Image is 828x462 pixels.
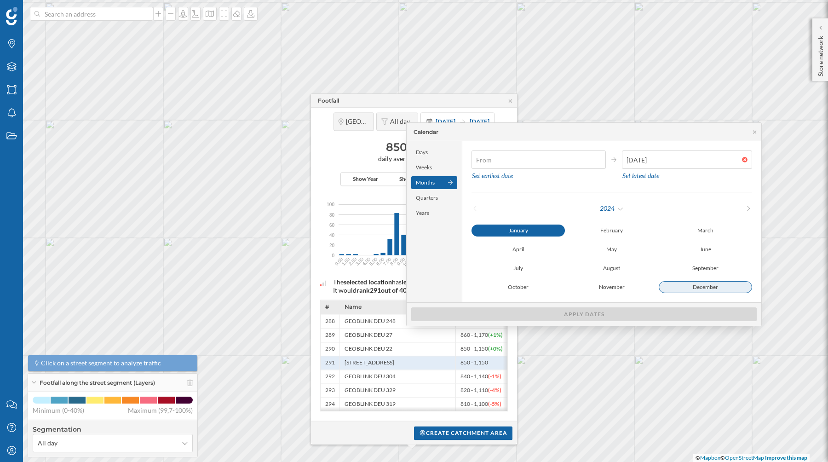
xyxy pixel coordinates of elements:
span: 40 [329,231,334,238]
span: has [392,278,402,286]
span: Footfall along the street segment (Layers) [40,379,155,387]
div: Calendar [414,128,438,136]
button: July [471,262,565,274]
text: 9:00 [396,256,406,266]
text: 4:00 [362,256,372,266]
div: Days [411,146,457,159]
span: GEOBLINK DEU 319 [345,401,396,408]
a: Improve this map [765,454,807,461]
a: OpenStreetMap [725,454,764,461]
span: (+1%) [488,332,503,339]
img: Geoblink Logo [6,7,17,25]
span: less [402,278,412,286]
text: 5:00 [368,256,379,266]
span: [STREET_ADDRESS] [345,359,394,367]
span: GEOBLINK DEU 22 [345,346,392,353]
span: [GEOGRAPHIC_DATA], [GEOGRAPHIC_DATA] [346,117,369,126]
button: April [471,243,565,255]
span: selected location [344,278,392,286]
button: March [659,225,752,237]
h4: Segmentation [33,425,193,434]
span: 294 [325,401,335,408]
span: 60 [329,221,334,228]
span: GEOBLINK DEU 329 [345,387,396,394]
span: 288 [325,318,335,325]
span: 820 - 1,110 [460,387,501,394]
span: 840 - 1,140 [460,373,501,381]
span: 290 [325,346,335,353]
span: Show Week [399,175,428,184]
span: (-4%) [488,387,501,394]
span: 293 [325,387,335,394]
h3: 850 - 1,150 [316,140,512,155]
text: 7:00 [382,256,392,266]
text: 2:00 [348,256,358,266]
div: Years [411,207,457,219]
span: Minimum (0-40%) [33,406,84,415]
div: Weeks [411,161,457,174]
span: 289 [325,332,335,339]
div: © © [693,454,810,462]
span: 20 [329,242,334,249]
span: All day [38,439,57,448]
button: September [659,262,752,274]
span: Name [345,304,362,311]
span: Show Year [353,175,378,184]
span: 291 [370,287,381,295]
span: (-1%) [488,373,501,380]
span: out of [381,287,398,295]
span: 292 [325,373,335,381]
button: November [565,281,658,293]
span: GEOBLINK DEU 27 [345,332,392,339]
button: May [565,243,658,255]
button: August [565,262,658,274]
p: Store network [816,32,825,76]
img: intelligent_assistant_bucket_0.svg [320,280,326,286]
span: 80 [329,211,334,218]
span: All day [390,117,413,126]
span: 291 [325,359,335,367]
text: 6:00 [375,256,385,266]
button: October [471,281,565,293]
span: The [333,278,344,286]
text: 8:00 [389,256,399,266]
span: 850 - 1,150 [460,359,490,367]
span: 404 [399,287,410,295]
span: GEOBLINK DEU 248 [345,318,396,325]
span: [DATE] [470,118,489,126]
span: Maximum (99,7-100%) [128,406,193,415]
span: (-5%) [488,401,501,408]
span: of your stores. It would [333,278,506,295]
div: Footfall [318,97,339,105]
span: Click on a street segment to analyze traffic [41,358,161,368]
div: Quarters [411,191,457,204]
span: (+0%) [488,346,503,352]
button: December [659,281,752,293]
button: June [659,243,752,255]
span: GEOBLINK DEU 304 [345,373,396,381]
span: # [325,304,329,311]
button: January [471,225,565,237]
text: 1:00 [341,256,351,266]
text: 0:00 [334,256,344,266]
span: 100 [327,201,334,208]
button: February [565,225,658,237]
span: 850 - 1,150 [460,346,503,353]
div: Months [411,176,457,189]
text: 3:00 [355,256,365,266]
span: 0 [332,252,334,259]
span: 860 - 1,170 [460,332,503,339]
span: rank [356,287,370,295]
